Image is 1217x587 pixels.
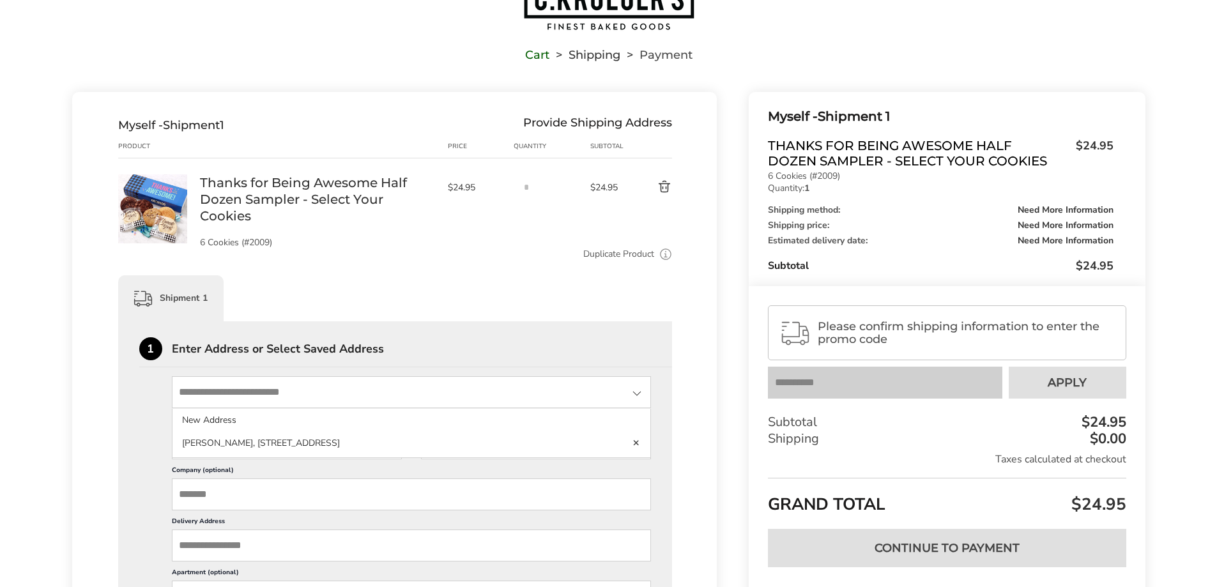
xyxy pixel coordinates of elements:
label: Delivery Address [172,517,652,530]
input: State [172,376,652,408]
span: 1 [220,118,224,132]
button: Apply [1009,367,1126,399]
span: Need More Information [1018,236,1114,245]
div: Taxes calculated at checkout [768,452,1126,466]
span: Myself - [768,109,818,124]
a: Delete address [632,438,641,447]
div: Shipping method: [768,206,1113,215]
div: Shipment 1 [118,275,224,321]
span: $24.95 [590,181,627,194]
li: Shipping [549,50,620,59]
div: Shipment [118,118,224,132]
div: Subtotal [768,414,1126,431]
div: Enter Address or Select Saved Address [172,343,673,354]
label: Company (optional) [172,466,652,478]
img: Thanks for Being Awesome Half Dozen Sampler - Select Your Cookies [118,174,187,243]
a: Thanks for Being Awesome Half Dozen Sampler - Select Your Cookies$24.95 [768,138,1113,169]
span: $24.95 [1068,493,1126,515]
p: 6 Cookies (#2009) [768,172,1113,181]
strong: 1 [804,182,809,194]
a: Duplicate Product [583,247,654,261]
div: GRAND TOTAL [768,478,1126,519]
div: Shipping [768,431,1126,447]
a: Cart [525,50,549,59]
div: Shipping price: [768,221,1113,230]
span: Need More Information [1018,206,1114,215]
span: Myself - [118,118,163,132]
p: Quantity: [768,184,1113,193]
span: $24.95 [448,181,508,194]
p: 6 Cookies (#2009) [200,238,435,247]
div: $24.95 [1078,415,1126,429]
div: Provide Shipping Address [523,118,672,132]
input: Company [172,478,652,510]
div: Quantity [514,141,590,151]
button: Delete product [627,179,672,195]
div: Subtotal [590,141,627,151]
li: New Address [172,409,651,432]
div: Estimated delivery date: [768,236,1113,245]
div: Product [118,141,200,151]
div: 1 [139,337,162,360]
div: Subtotal [768,258,1113,273]
span: $24.95 [1076,258,1114,273]
span: Payment [639,50,693,59]
input: Delivery Address [172,530,652,561]
div: Price [448,141,514,151]
label: Apartment (optional) [172,568,652,581]
input: Quantity input [514,174,539,200]
li: [PERSON_NAME], [STREET_ADDRESS] [172,432,651,455]
span: Need More Information [1018,221,1114,230]
div: $0.00 [1087,432,1126,446]
span: Please confirm shipping information to enter the promo code [818,320,1114,346]
div: Shipment 1 [768,106,1113,127]
a: Thanks for Being Awesome Half Dozen Sampler - Select Your Cookies [118,174,187,186]
span: Apply [1048,377,1087,388]
a: Thanks for Being Awesome Half Dozen Sampler - Select Your Cookies [200,174,435,224]
span: Thanks for Being Awesome Half Dozen Sampler - Select Your Cookies [768,138,1069,169]
button: Continue to Payment [768,529,1126,567]
span: $24.95 [1069,138,1114,165]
